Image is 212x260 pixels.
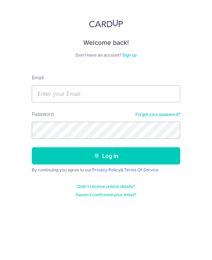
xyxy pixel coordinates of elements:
[32,111,54,118] label: Password
[124,167,158,172] a: Terms Of Service
[76,192,136,198] a: Haven't confirmed your email?
[135,112,180,117] a: Forgot your password?
[122,52,137,58] a: Sign up
[32,52,180,58] div: Don’t have an account?
[32,85,180,102] input: Enter your Email
[92,167,121,172] a: Privacy Policy
[77,184,135,189] a: Didn't receive unlock details?
[32,74,44,81] label: Email
[32,167,180,173] div: By continuing you agree to our &
[89,19,123,28] img: CardUp Logo
[32,39,180,47] h4: Welcome back!
[32,147,180,164] button: Log in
